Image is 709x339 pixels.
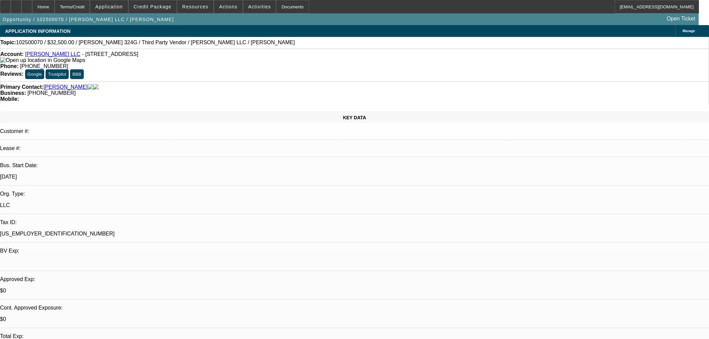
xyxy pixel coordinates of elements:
strong: Mobile: [0,96,19,102]
span: Manage [683,29,695,33]
strong: Topic: [0,40,16,46]
span: Actions [219,4,238,9]
button: Activities [243,0,276,13]
span: - [STREET_ADDRESS] [82,51,138,57]
span: [PHONE_NUMBER] [20,63,68,69]
a: [PERSON_NAME] [44,84,88,90]
span: Activities [248,4,271,9]
strong: Primary Contact: [0,84,44,90]
button: Resources [177,0,213,13]
strong: Business: [0,90,26,96]
strong: Reviews: [0,71,23,77]
a: View Google Maps [0,57,85,63]
strong: Phone: [0,63,18,69]
span: Resources [182,4,208,9]
img: facebook-icon.png [88,84,93,90]
button: BBB [70,69,84,79]
button: Trustpilot [46,69,68,79]
span: Opportunity / 102500070 / [PERSON_NAME] LLC / [PERSON_NAME] [3,17,174,22]
span: Application [95,4,123,9]
button: Credit Package [129,0,177,13]
button: Actions [214,0,243,13]
span: KEY DATA [343,115,366,120]
button: Application [90,0,128,13]
button: Google [25,69,44,79]
img: linkedin-icon.png [93,84,99,90]
span: [PHONE_NUMBER] [27,90,76,96]
strong: Account: [0,51,23,57]
span: 102500070 / $32,500.00 / [PERSON_NAME] 324G / Third Party Vendor / [PERSON_NAME] LLC / [PERSON_NAME] [16,40,295,46]
img: Open up location in Google Maps [0,57,85,63]
a: [PERSON_NAME] LLC [25,51,80,57]
a: Open Ticket [664,13,698,24]
span: APPLICATION INFORMATION [5,28,70,34]
span: Credit Package [134,4,172,9]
